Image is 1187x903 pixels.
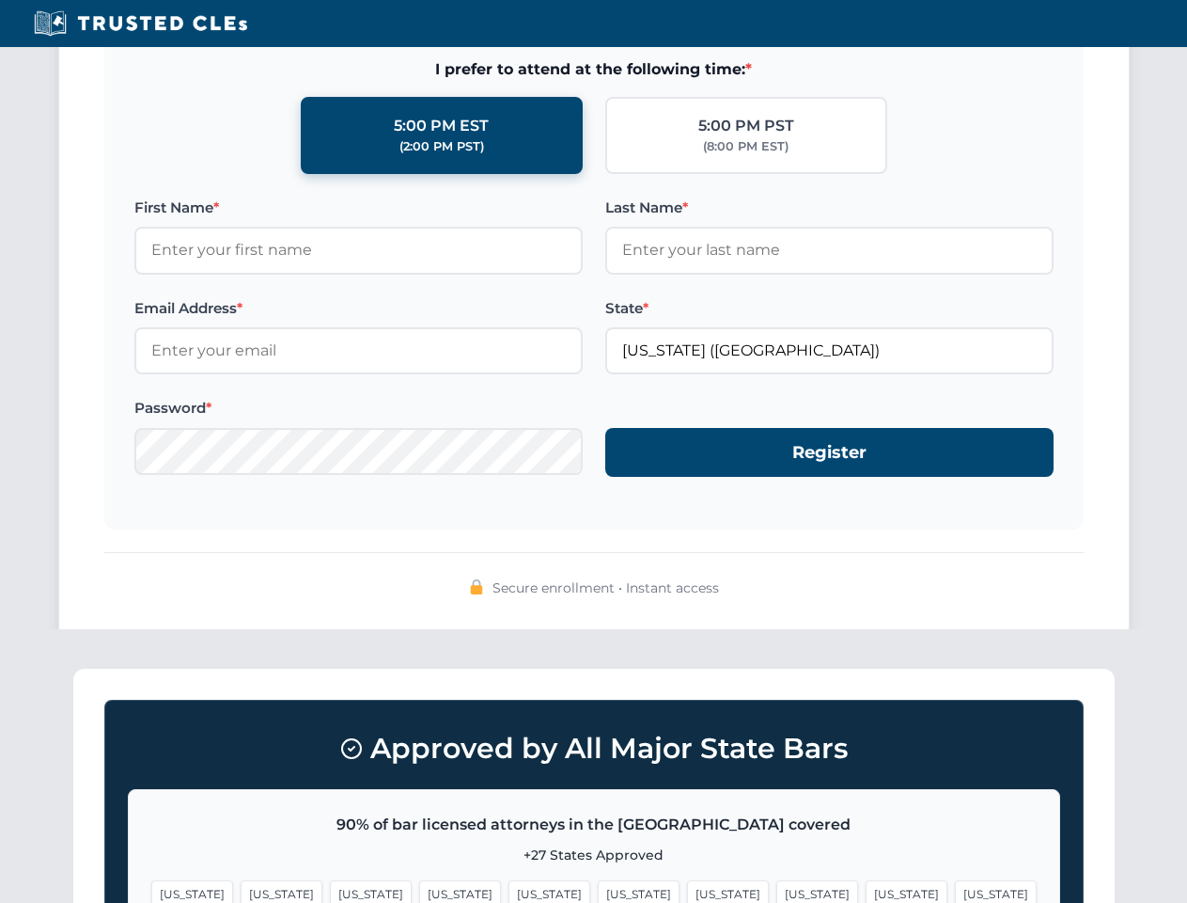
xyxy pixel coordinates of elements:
[134,197,583,219] label: First Name
[151,813,1037,837] p: 90% of bar licensed attorneys in the [GEOGRAPHIC_DATA] covered
[128,723,1060,774] h3: Approved by All Major State Bars
[134,57,1054,82] span: I prefer to attend at the following time:
[492,578,719,598] span: Secure enrollment • Instant access
[151,845,1037,865] p: +27 States Approved
[28,9,253,38] img: Trusted CLEs
[394,114,489,138] div: 5:00 PM EST
[134,297,583,320] label: Email Address
[399,137,484,156] div: (2:00 PM PST)
[605,227,1054,274] input: Enter your last name
[134,397,583,420] label: Password
[698,114,794,138] div: 5:00 PM PST
[134,227,583,274] input: Enter your first name
[469,579,484,594] img: 🔒
[605,297,1054,320] label: State
[605,197,1054,219] label: Last Name
[605,428,1054,478] button: Register
[134,327,583,374] input: Enter your email
[605,327,1054,374] input: California (CA)
[703,137,789,156] div: (8:00 PM EST)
